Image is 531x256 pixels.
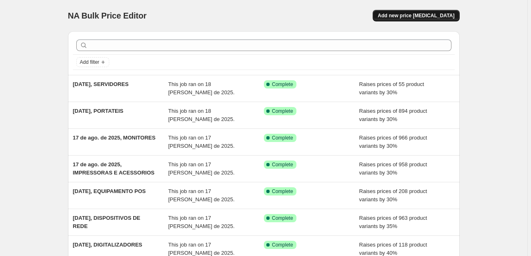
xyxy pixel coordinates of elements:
[68,11,147,20] span: NA Bulk Price Editor
[378,12,454,19] span: Add new price [MEDICAL_DATA]
[359,135,427,149] span: Raises prices of 966 product variants by 30%
[73,215,141,229] span: [DATE], DISPOSITIVOS DE REDE
[359,161,427,176] span: Raises prices of 958 product variants by 30%
[73,161,155,176] span: 17 de ago. de 2025, IMPRESSORAS E ACESSORIOS
[168,81,235,95] span: This job ran on 18 [PERSON_NAME] de 2025.
[272,161,293,168] span: Complete
[359,108,427,122] span: Raises prices of 894 product variants by 30%
[73,242,143,248] span: [DATE], DIGITALIZADORES
[272,81,293,88] span: Complete
[359,242,427,256] span: Raises prices of 118 product variants by 40%
[272,242,293,248] span: Complete
[168,188,235,202] span: This job ran on 17 [PERSON_NAME] de 2025.
[272,215,293,221] span: Complete
[359,188,427,202] span: Raises prices of 208 product variants by 30%
[76,57,109,67] button: Add filter
[272,188,293,195] span: Complete
[73,188,146,194] span: [DATE], EQUIPAMENTO POS
[272,108,293,114] span: Complete
[272,135,293,141] span: Complete
[168,242,235,256] span: This job ran on 17 [PERSON_NAME] de 2025.
[73,135,156,141] span: 17 de ago. de 2025, MONITORES
[168,161,235,176] span: This job ran on 17 [PERSON_NAME] de 2025.
[168,135,235,149] span: This job ran on 17 [PERSON_NAME] de 2025.
[73,108,124,114] span: [DATE], PORTATEIS
[168,215,235,229] span: This job ran on 17 [PERSON_NAME] de 2025.
[373,10,459,21] button: Add new price [MEDICAL_DATA]
[359,215,427,229] span: Raises prices of 963 product variants by 35%
[168,108,235,122] span: This job ran on 18 [PERSON_NAME] de 2025.
[359,81,424,95] span: Raises prices of 55 product variants by 30%
[80,59,99,65] span: Add filter
[73,81,129,87] span: [DATE], SERVIDORES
